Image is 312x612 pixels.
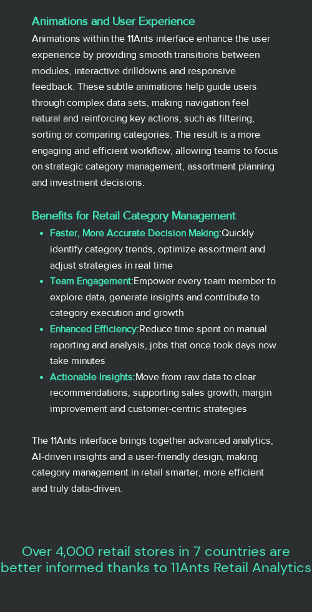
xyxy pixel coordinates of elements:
span: Benefits for Retail Category Management [32,209,236,222]
span: Enhanced Efficiency: [50,323,139,334]
p: Quickly identify category trends, optimize assortment and adjust strategies in real time [50,225,280,273]
p: Animations within the 11Ants interface enhance the user experience by providing smooth transition... [32,31,280,190]
p: Move from raw data to clear recommendations, supporting sales growth, margin improvement and cust... [50,369,280,417]
p: Empower every team member to explore data, generate insights and contribute to category execution... [50,273,280,321]
span: Actionable Insights: [50,371,135,382]
p: The 11Ants interface brings together advanced analytics, AI-driven insights and a user-friendly d... [32,433,280,496]
span: Team Engagement: [50,275,134,286]
p: Reduce time spent on manual reporting and analysis, jobs that once took days now take minutes [50,321,280,369]
span: Faster, More Accurate Decision Making: [50,227,222,238]
span: Over 4,000 retail stores in 7 countries are better informed thanks to 11Ants Retail Analytics [1,542,311,576]
span: Animations and User Experience [32,14,195,27]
